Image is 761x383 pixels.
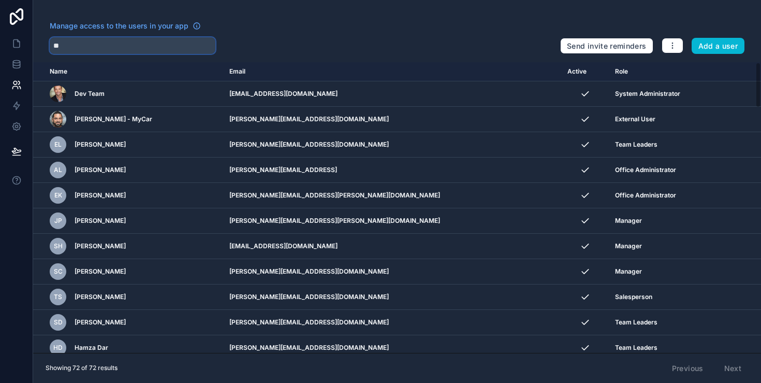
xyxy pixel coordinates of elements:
span: Manager [615,242,642,250]
span: Showing 72 of 72 results [46,364,118,372]
span: [PERSON_NAME] [75,242,126,250]
span: Manage access to the users in your app [50,21,188,31]
div: scrollable content [33,62,761,353]
span: [PERSON_NAME] [75,140,126,149]
span: Team Leaders [615,140,657,149]
span: Team Leaders [615,318,657,327]
td: [EMAIL_ADDRESS][DOMAIN_NAME] [223,234,561,259]
span: [PERSON_NAME] [75,267,126,276]
td: [PERSON_NAME][EMAIL_ADDRESS][PERSON_NAME][DOMAIN_NAME] [223,208,561,234]
th: Email [223,62,561,81]
button: Add a user [692,38,745,54]
span: Manager [615,267,642,276]
span: HD [53,344,63,352]
span: Team Leaders [615,344,657,352]
span: Hamza Dar [75,344,108,352]
span: System Administrator [615,90,680,98]
td: [PERSON_NAME][EMAIL_ADDRESS] [223,158,561,183]
span: JP [54,217,62,225]
td: [PERSON_NAME][EMAIL_ADDRESS][DOMAIN_NAME] [223,132,561,158]
span: EL [54,140,62,149]
span: TS [54,293,62,301]
span: Office Administrator [615,166,676,174]
span: [PERSON_NAME] [75,217,126,225]
span: External User [615,115,655,123]
th: Role [609,62,726,81]
span: AL [54,166,62,174]
td: [PERSON_NAME][EMAIL_ADDRESS][DOMAIN_NAME] [223,310,561,335]
th: Name [33,62,223,81]
span: [PERSON_NAME] [75,166,126,174]
span: SD [54,318,63,327]
td: [PERSON_NAME][EMAIL_ADDRESS][DOMAIN_NAME] [223,107,561,132]
span: Dev Team [75,90,105,98]
td: [PERSON_NAME][EMAIL_ADDRESS][DOMAIN_NAME] [223,285,561,310]
td: [PERSON_NAME][EMAIL_ADDRESS][DOMAIN_NAME] [223,335,561,361]
th: Active [561,62,609,81]
span: EK [54,191,62,200]
button: Send invite reminders [560,38,653,54]
span: SC [54,267,63,276]
span: [PERSON_NAME] [75,318,126,327]
span: Manager [615,217,642,225]
span: [PERSON_NAME] [75,293,126,301]
span: [PERSON_NAME] [75,191,126,200]
td: [EMAIL_ADDRESS][DOMAIN_NAME] [223,81,561,107]
a: Manage access to the users in your app [50,21,201,31]
td: [PERSON_NAME][EMAIL_ADDRESS][PERSON_NAME][DOMAIN_NAME] [223,183,561,208]
span: [PERSON_NAME] - MyCar [75,115,152,123]
td: [PERSON_NAME][EMAIL_ADDRESS][DOMAIN_NAME] [223,259,561,285]
span: SH [54,242,63,250]
span: Office Administrator [615,191,676,200]
span: Salesperson [615,293,652,301]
